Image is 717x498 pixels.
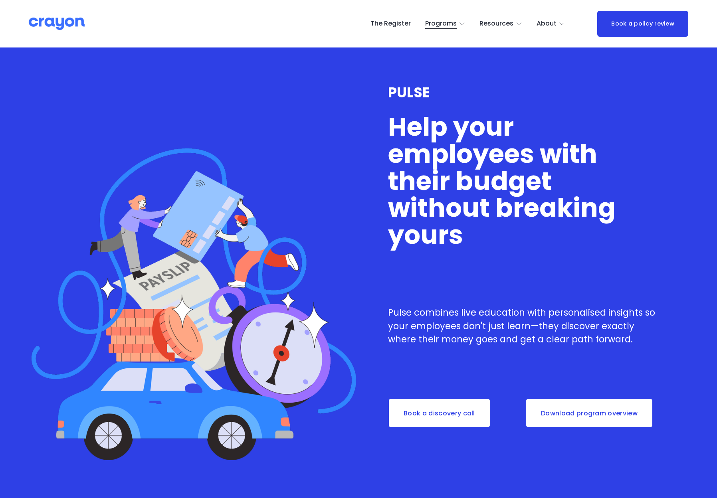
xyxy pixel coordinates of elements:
[425,18,457,30] span: Programs
[388,306,658,346] p: Pulse combines live education with personalised insights so your employees don't just learn—they ...
[537,18,565,30] a: folder dropdown
[597,11,688,37] a: Book a policy review
[525,398,653,428] a: Download program overview
[479,18,522,30] a: folder dropdown
[388,113,658,248] h1: Help your employees with their budget without breaking yours
[537,18,557,30] span: About
[425,18,465,30] a: folder dropdown
[388,398,490,428] a: Book a discovery call
[370,18,411,30] a: The Register
[479,18,513,30] span: Resources
[388,85,658,101] h3: PULSE
[29,17,85,31] img: Crayon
